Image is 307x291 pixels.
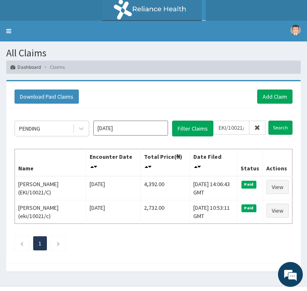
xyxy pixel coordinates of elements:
div: Chat with us now [43,46,139,57]
th: Status [237,149,263,176]
td: [DATE] 14:06:43 GMT [190,176,237,200]
td: [PERSON_NAME] (EKI/10021/C) [15,176,86,200]
textarea: Type your message and hit 'Enter' [4,199,158,228]
a: View [266,204,289,218]
a: Next page [56,240,60,247]
th: Date Filed [190,149,237,176]
span: Paid [241,181,256,188]
img: d_794563401_company_1708531726252_794563401 [15,41,34,62]
td: [PERSON_NAME] (eki/10021/c) [15,200,86,223]
a: View [266,180,289,194]
div: Minimize live chat window [136,4,156,24]
td: [DATE] [86,200,141,223]
th: Actions [263,149,292,176]
td: [DATE] 10:53:11 GMT [190,200,237,223]
a: Page 1 is your current page [39,240,41,247]
li: Claims [42,63,65,70]
th: Encounter Date [86,149,141,176]
div: PENDING [19,124,40,133]
th: Name [15,149,86,176]
a: Dashboard [10,63,41,70]
a: Previous page [20,240,24,247]
button: Download Paid Claims [15,90,79,104]
span: Paid [241,204,256,212]
h1: All Claims [6,48,301,58]
a: Add Claim [257,90,292,104]
td: [DATE] [86,176,141,200]
input: Search [268,121,292,135]
input: Select Month and Year [93,121,168,136]
th: Total Price(₦) [141,149,190,176]
td: 4,392.00 [141,176,190,200]
button: Filter Claims [172,121,213,136]
input: Search by HMO ID [213,121,249,135]
img: User Image [290,25,301,35]
td: 2,732.00 [141,200,190,223]
span: We're online! [48,91,115,175]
